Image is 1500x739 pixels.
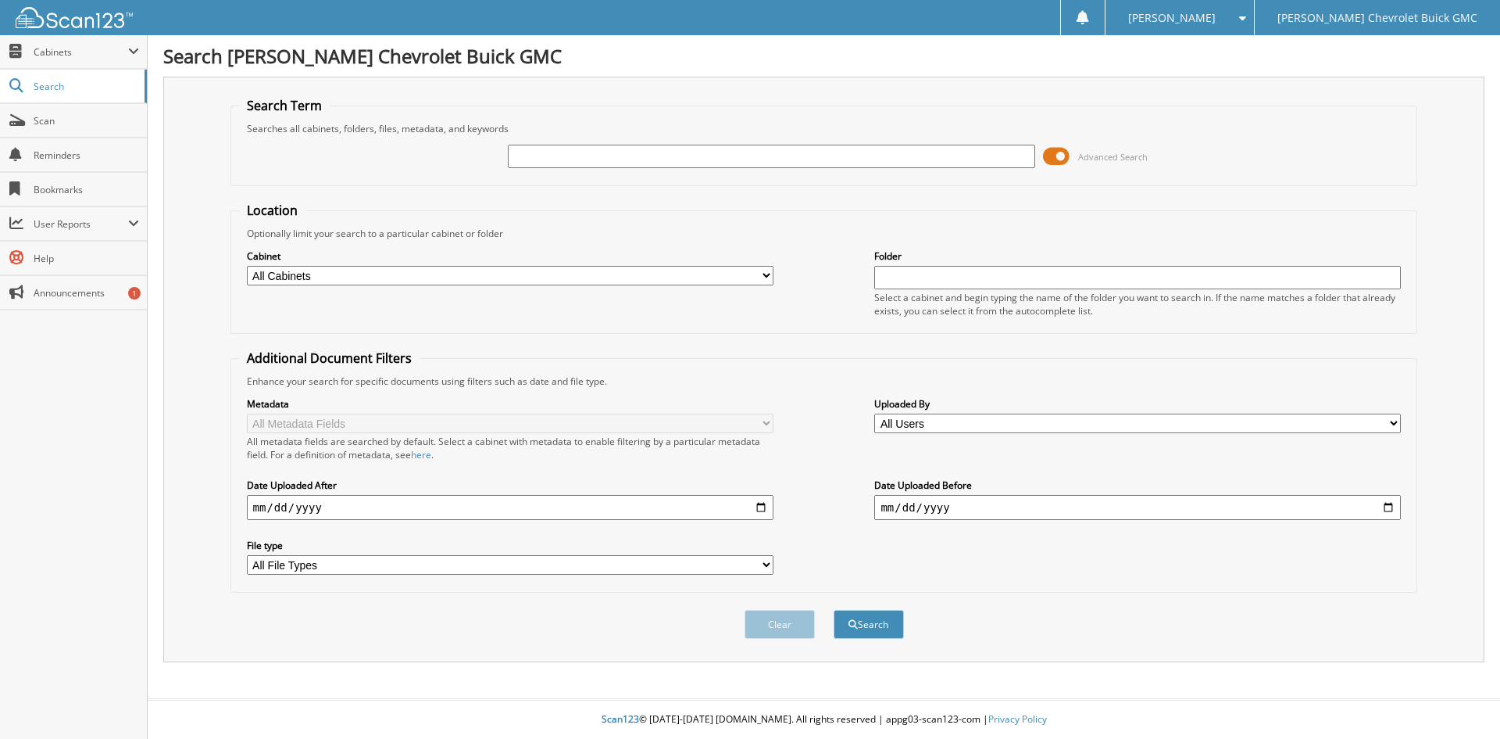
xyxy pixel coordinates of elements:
[239,227,1409,240] div: Optionally limit your search to a particular cabinet or folder
[874,397,1401,411] label: Uploaded By
[874,291,1401,317] div: Select a cabinet and begin typing the name of the folder you want to search in. If the name match...
[834,610,904,639] button: Search
[988,712,1047,726] a: Privacy Policy
[163,43,1484,69] h1: Search [PERSON_NAME] Chevrolet Buick GMC
[16,7,133,28] img: scan123-logo-white.svg
[239,375,1409,388] div: Enhance your search for specific documents using filters such as date and file type.
[745,610,815,639] button: Clear
[874,479,1401,492] label: Date Uploaded Before
[602,712,639,726] span: Scan123
[34,252,139,265] span: Help
[1128,13,1216,23] span: [PERSON_NAME]
[34,217,128,231] span: User Reports
[239,97,330,114] legend: Search Term
[34,80,137,93] span: Search
[1277,13,1477,23] span: [PERSON_NAME] Chevrolet Buick GMC
[239,350,420,367] legend: Additional Document Filters
[247,495,773,520] input: start
[874,495,1401,520] input: end
[247,435,773,461] div: All metadata fields are searched by default. Select a cabinet with metadata to enable filtering b...
[34,183,139,196] span: Bookmarks
[247,539,773,552] label: File type
[247,479,773,492] label: Date Uploaded After
[239,202,305,219] legend: Location
[128,287,141,300] div: 1
[239,122,1409,135] div: Searches all cabinets, folders, files, metadata, and keywords
[34,45,128,59] span: Cabinets
[1078,151,1148,163] span: Advanced Search
[34,286,139,300] span: Announcements
[247,249,773,263] label: Cabinet
[874,249,1401,263] label: Folder
[247,397,773,411] label: Metadata
[411,448,431,461] a: here
[34,149,139,162] span: Reminders
[148,701,1500,739] div: © [DATE]-[DATE] [DOMAIN_NAME]. All rights reserved | appg03-scan123-com |
[1422,664,1500,739] iframe: Chat Widget
[34,114,139,127] span: Scan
